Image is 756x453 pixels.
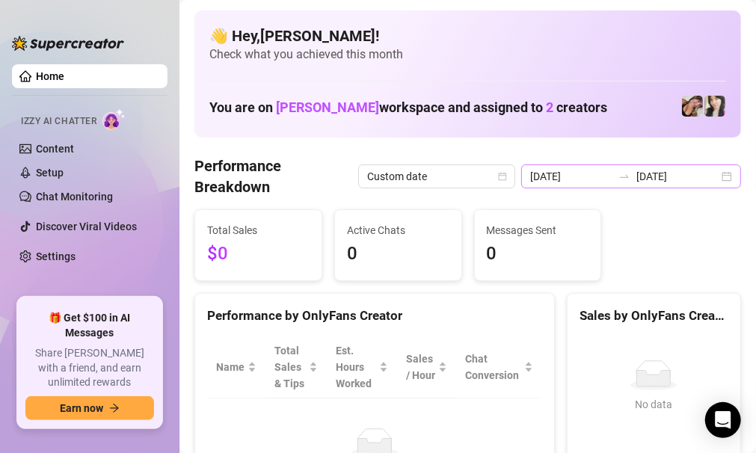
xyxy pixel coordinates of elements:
[209,25,726,46] h4: 👋 Hey, [PERSON_NAME] !
[546,99,553,115] span: 2
[194,155,358,197] h4: Performance Breakdown
[347,222,449,238] span: Active Chats
[12,36,124,51] img: logo-BBDzfeDw.svg
[209,99,607,116] h1: You are on workspace and assigned to creators
[465,351,521,383] span: Chat Conversion
[21,114,96,129] span: Izzy AI Chatter
[102,108,126,130] img: AI Chatter
[406,351,435,383] span: Sales / Hour
[636,168,719,185] input: End date
[36,70,64,82] a: Home
[487,240,589,268] span: 0
[682,96,703,117] img: Christina
[618,170,630,182] span: swap-right
[487,222,589,238] span: Messages Sent
[367,165,506,188] span: Custom date
[36,143,74,155] a: Content
[36,191,113,203] a: Chat Monitoring
[274,342,306,392] span: Total Sales & Tips
[397,336,456,398] th: Sales / Hour
[25,346,154,390] span: Share [PERSON_NAME] with a friend, and earn unlimited rewards
[704,96,725,117] img: Christina
[109,403,120,413] span: arrow-right
[207,306,542,326] div: Performance by OnlyFans Creator
[347,240,449,268] span: 0
[36,250,76,262] a: Settings
[276,99,379,115] span: [PERSON_NAME]
[209,46,726,63] span: Check what you achieved this month
[336,342,376,392] div: Est. Hours Worked
[456,336,542,398] th: Chat Conversion
[498,172,507,181] span: calendar
[618,170,630,182] span: to
[580,306,728,326] div: Sales by OnlyFans Creator
[207,222,310,238] span: Total Sales
[207,336,265,398] th: Name
[25,396,154,420] button: Earn nowarrow-right
[705,402,741,438] div: Open Intercom Messenger
[36,221,137,232] a: Discover Viral Videos
[265,336,327,398] th: Total Sales & Tips
[60,402,103,414] span: Earn now
[25,311,154,340] span: 🎁 Get $100 in AI Messages
[207,240,310,268] span: $0
[216,359,245,375] span: Name
[36,167,64,179] a: Setup
[530,168,612,185] input: Start date
[586,396,722,413] div: No data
